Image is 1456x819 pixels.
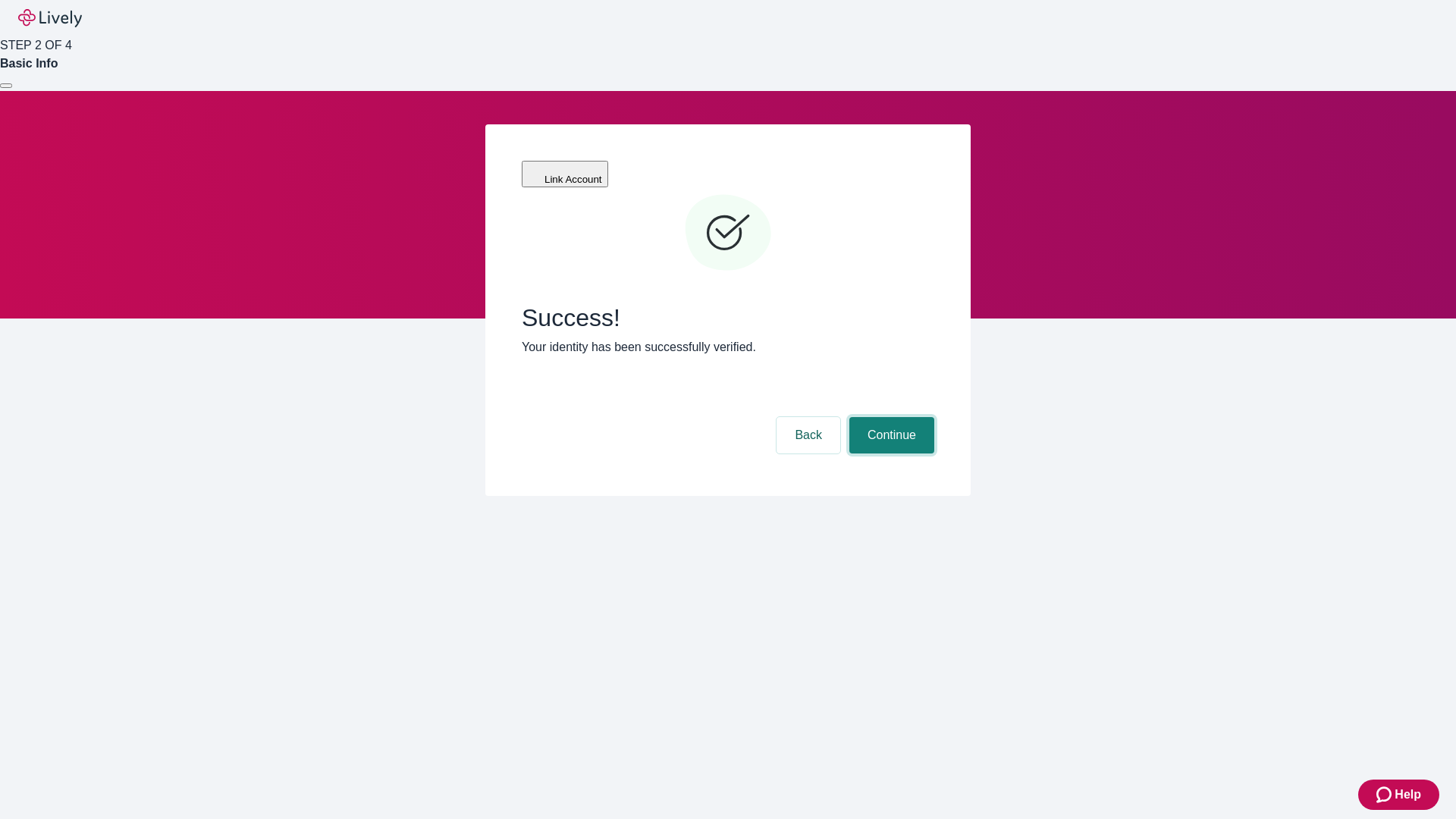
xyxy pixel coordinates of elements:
button: Continue [849,417,934,453]
button: Link Account [522,161,608,187]
button: Back [777,417,840,453]
svg: Checkmark icon [682,188,773,279]
button: Zendesk support iconHelp [1358,780,1439,810]
svg: Zendesk support icon [1376,786,1395,804]
p: Your identity has been successfully verified. [522,338,934,356]
img: Lively [18,9,82,27]
span: Success! [522,303,934,332]
span: Help [1395,786,1421,804]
